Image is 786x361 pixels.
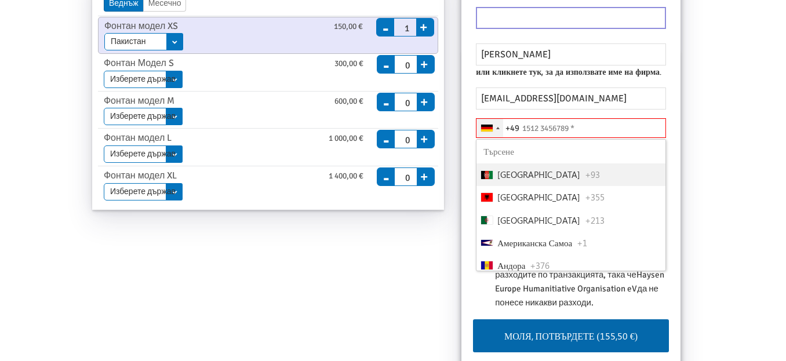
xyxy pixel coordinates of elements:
input: Име * [476,43,666,65]
font: + [420,170,428,184]
font: - [383,167,390,188]
font: Фонтан модел XS [104,20,178,32]
button: Моля, потвърдете (155,50 €) [473,319,669,352]
iframe: Рамка за въвеждане на сигурно плащане [479,8,663,30]
font: +355 [585,191,605,203]
input: Имейл * [476,87,666,110]
font: +49 [505,123,519,133]
font: + [420,20,427,34]
button: - [377,11,394,27]
button: + [417,91,431,107]
button: - [377,48,395,64]
font: Моля, потвърдете (155,50 €) [504,330,638,342]
font: Фонтан модел XL [104,170,177,181]
font: - [383,54,390,75]
font: - [383,17,389,38]
font: - [383,129,390,150]
font: Фонтан модел L [104,132,172,144]
font: + [420,95,428,110]
font: +213 [585,214,605,226]
font: 600,00 € [334,96,363,106]
button: + [417,54,431,70]
font: - [383,92,390,113]
font: или кликнете тук, за да използвате име на фирма. [476,66,661,77]
font: Фонтан Модел S [104,57,174,69]
font: [GEOGRAPHIC_DATA] [497,169,580,180]
button: - [377,123,395,139]
button: - [377,86,395,102]
button: + [416,16,431,32]
ul: Списък на държавите [476,163,665,271]
font: [GEOGRAPHIC_DATA] [497,191,580,203]
button: + [417,166,431,183]
font: +1 [577,237,587,249]
button: + [417,129,431,145]
font: 1 400,00 € [329,171,363,181]
button: Избрана държава [476,119,519,137]
font: 300,00 € [334,59,363,68]
font: +376 [530,260,550,271]
font: Фонтан модел M [104,95,174,107]
button: - [377,161,395,177]
font: [GEOGRAPHIC_DATA] [497,214,580,226]
input: 1512 3456789 * [476,118,666,138]
font: 150,00 € [334,21,363,31]
font: 1 000,00 € [329,133,363,143]
font: +93 [585,169,600,180]
font: Андора [497,260,525,271]
font: Американска Самоа [497,237,572,249]
input: Търсене [476,140,665,163]
font: + [420,132,428,147]
font: + [420,57,428,72]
